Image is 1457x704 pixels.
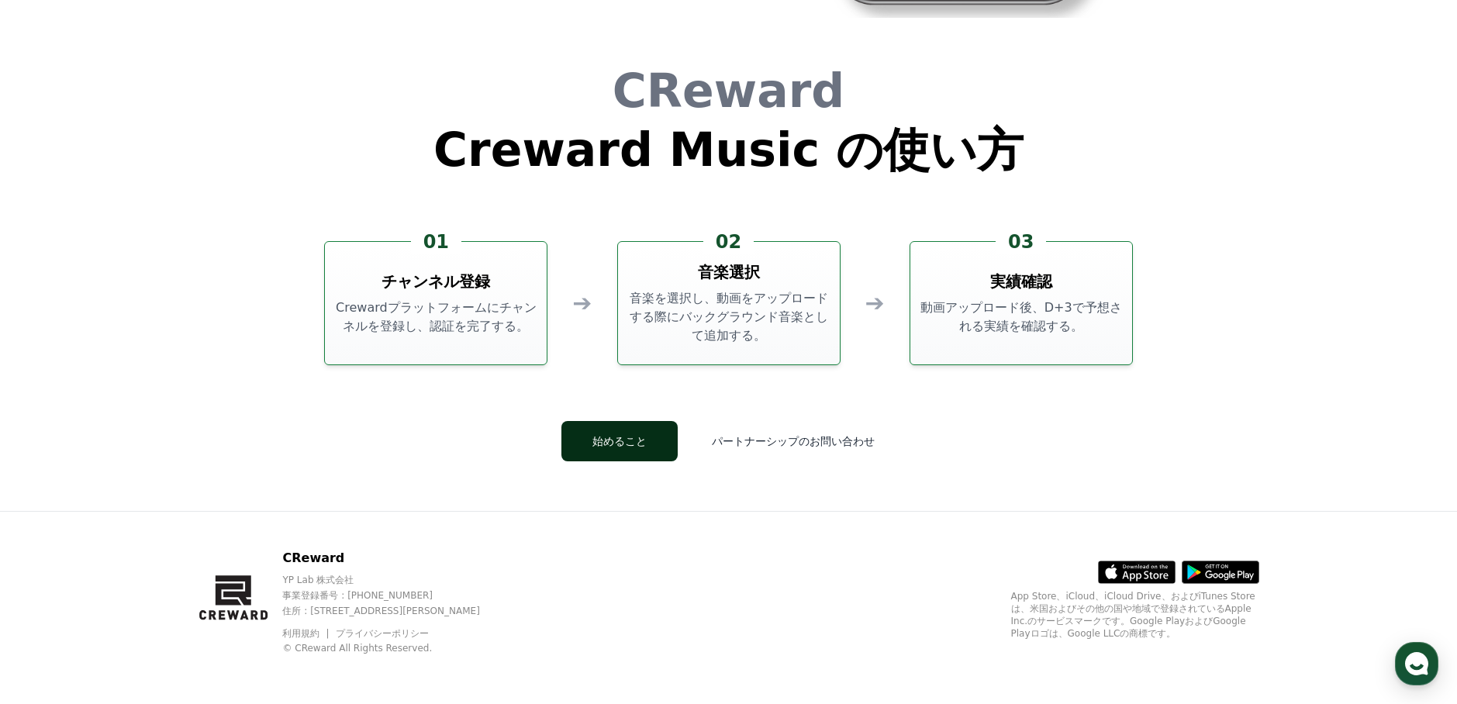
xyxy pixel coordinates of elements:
[690,421,896,461] button: パートナーシップのお問い合わせ
[282,589,506,602] p: 事業登録番号 : [PHONE_NUMBER]
[40,515,67,527] span: Home
[572,289,592,317] div: ➔
[433,126,1024,173] h1: Creward Music の使い方
[102,492,200,530] a: Messages
[411,229,461,254] div: 01
[282,642,506,654] p: © CReward All Rights Reserved.
[433,67,1024,114] h1: CReward
[698,261,760,283] h3: 音楽選択
[200,492,298,530] a: Settings
[703,229,754,254] div: 02
[382,271,490,292] h3: チャンネル登録
[336,628,429,639] a: プライバシーポリシー
[282,628,331,639] a: 利用規約
[865,289,885,317] div: ➔
[1011,590,1259,640] p: App Store、iCloud、iCloud Drive、およびiTunes Storeは、米国およびその他の国や地域で登録されているApple Inc.のサービスマークです。Google P...
[5,492,102,530] a: Home
[990,271,1052,292] h3: 実績確認
[624,289,834,345] p: 音楽を選択し、動画をアップロードする際にバックグラウンド音楽として追加する。
[282,549,506,568] p: CReward
[331,299,540,336] p: Crewardプラットフォームにチャンネルを登録し、認証を完了する。
[282,574,506,586] p: YP Lab 株式会社
[561,421,678,461] button: 始めること
[917,299,1126,336] p: 動画アップロード後、D+3で予想される実績を確認する。
[996,229,1046,254] div: 03
[129,516,174,528] span: Messages
[230,515,268,527] span: Settings
[282,605,506,617] p: 住所 : [STREET_ADDRESS][PERSON_NAME]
